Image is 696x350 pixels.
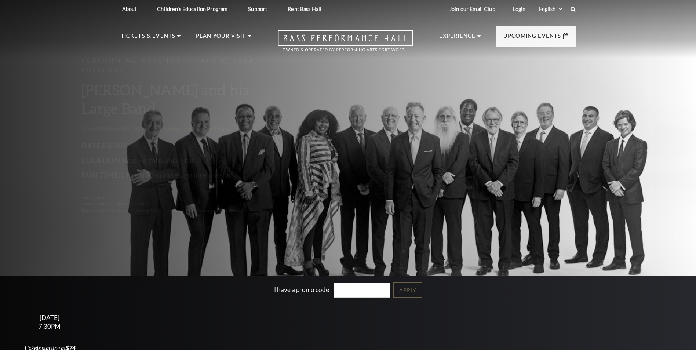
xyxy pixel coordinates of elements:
[122,6,137,12] p: About
[121,141,147,150] span: Dates:
[9,323,91,329] div: 7:30PM
[121,56,323,75] p: Performing Arts [GEOGRAPHIC_DATA] Presents
[121,140,323,152] p: [DATE]
[121,171,160,179] span: Run Time:
[130,195,145,200] span: Concert
[121,194,323,201] p: Tags:
[196,32,246,45] p: Plan Your Visit
[157,6,227,12] p: Children's Education Program
[121,156,162,164] span: Location:
[538,6,564,12] select: Select:
[121,80,323,118] h3: [PERSON_NAME] and his Large Band
[248,6,267,12] p: Support
[503,32,561,45] p: Upcoming Events
[198,208,305,214] span: An additional $5 order charge will be applied at checkout.
[121,32,176,45] p: Tickets & Events
[121,208,323,215] p: Price displayed includes all ticketing fees.
[121,154,323,166] p: Bass Performance Hall
[274,285,329,293] label: I have a promo code
[9,314,91,321] div: [DATE]
[439,32,476,45] p: Experience
[145,125,271,132] a: [PERSON_NAME] Steel Popular Entertainment Series
[121,169,323,181] p: 2 hours 30 minutes, no intermission
[121,124,323,132] p: Part of the
[121,201,323,208] p: Accessibility:
[288,6,321,12] p: Rent Bass Hall
[146,201,187,207] span: Wheelchair Accessible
